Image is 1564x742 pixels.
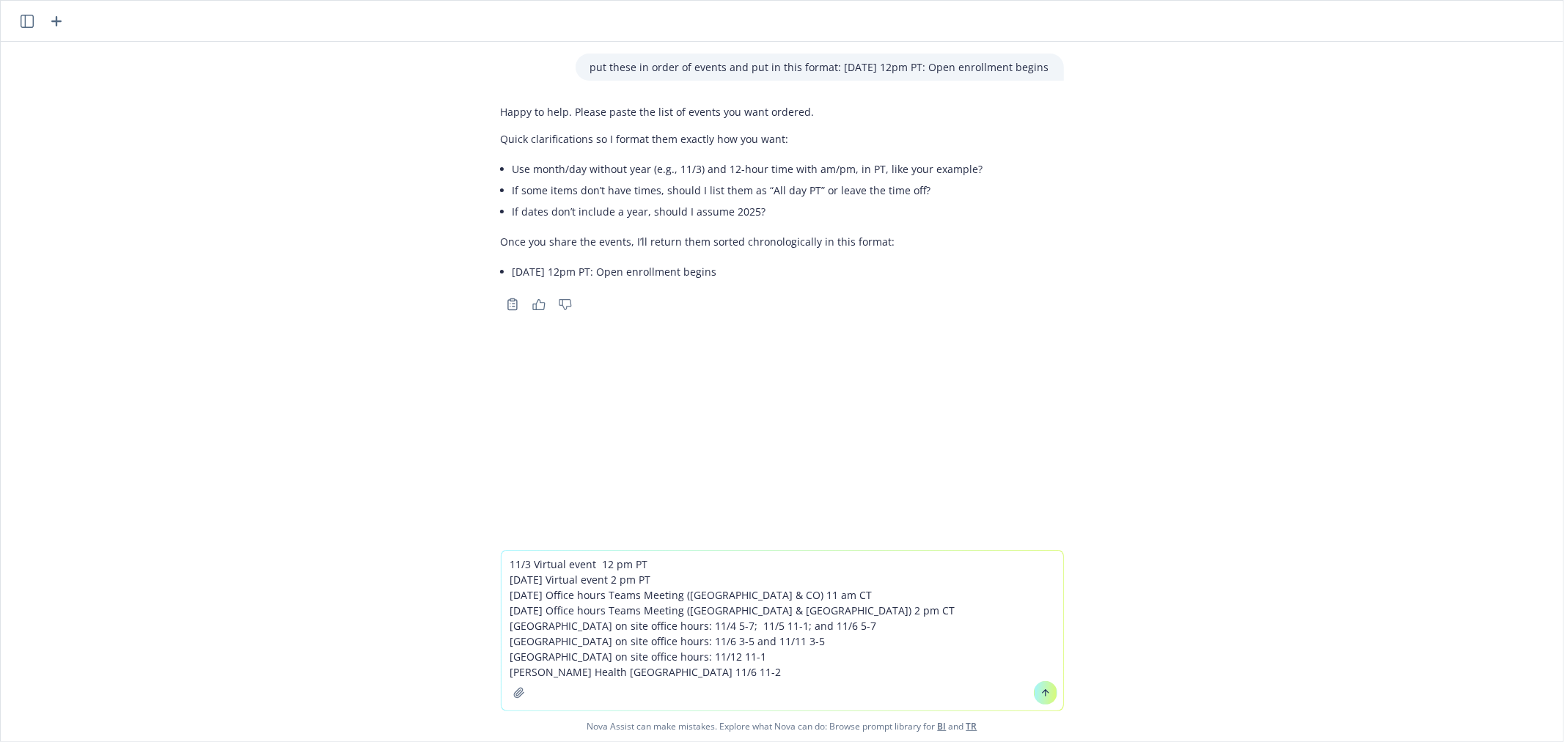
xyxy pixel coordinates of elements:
span: Nova Assist can make mistakes. Explore what Nova can do: Browse prompt library for and [7,711,1557,741]
p: Quick clarifications so I format them exactly how you want: [501,131,983,147]
a: BI [938,720,947,732]
li: [DATE] 12pm PT: Open enrollment begins [513,261,983,282]
li: Use month/day without year (e.g., 11/3) and 12-hour time with am/pm, in PT, like your example? [513,158,983,180]
a: TR [966,720,977,732]
svg: Copy to clipboard [506,298,519,311]
button: Thumbs down [554,294,577,315]
li: If some items don’t have times, should I list them as “All day PT” or leave the time off? [513,180,983,201]
p: put these in order of events and put in this format: [DATE] 12pm PT: Open enrollment begins [590,59,1049,75]
li: If dates don’t include a year, should I assume 2025? [513,201,983,222]
p: Once you share the events, I’ll return them sorted chronologically in this format: [501,234,983,249]
p: Happy to help. Please paste the list of events you want ordered. [501,104,983,120]
textarea: 11/3 Virtual event 12 pm PT [DATE] Virtual event 2 pm PT [DATE] Office hours Teams Meeting ([GEOG... [502,551,1063,710]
